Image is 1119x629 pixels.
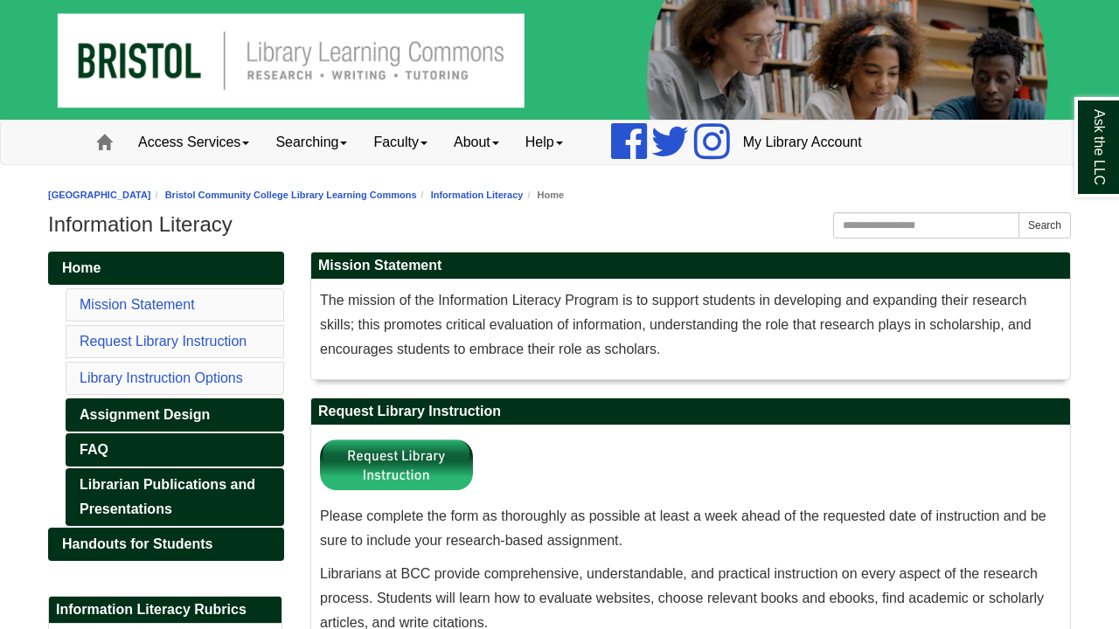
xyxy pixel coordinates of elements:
[262,121,360,164] a: Searching
[80,334,247,349] a: Request Library Instruction
[48,190,151,200] a: [GEOGRAPHIC_DATA]
[512,121,576,164] a: Help
[320,293,1032,356] span: The mission of the Information Literacy Program is to support students in developing and expandin...
[48,212,1071,237] h1: Information Literacy
[360,121,441,164] a: Faculty
[125,121,262,164] a: Access Services
[48,528,284,561] a: Handouts for Students
[730,121,875,164] a: My Library Account
[311,398,1070,425] h2: Request Library Instruction
[320,434,473,495] img: Library Instruction Button
[1018,212,1071,238] button: Search
[48,252,284,285] a: Home
[431,190,524,200] a: Information Literacy
[62,536,212,551] span: Handouts for Students
[311,252,1070,280] h2: Mission Statement
[66,398,284,432] a: Assignment Design
[66,433,284,467] a: FAQ
[49,597,281,624] h2: Information Literacy Rubrics
[441,121,512,164] a: About
[80,297,195,312] a: Mission Statement
[48,187,1071,204] nav: breadcrumb
[80,370,243,385] a: Library Instruction Options
[320,508,1046,548] span: Please complete the form as thoroughly as possible at least a week ahead of the requested date of...
[62,260,101,275] span: Home
[523,187,564,204] li: Home
[66,468,284,526] a: Librarian Publications and Presentations
[165,190,417,200] a: Bristol Community College Library Learning Commons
